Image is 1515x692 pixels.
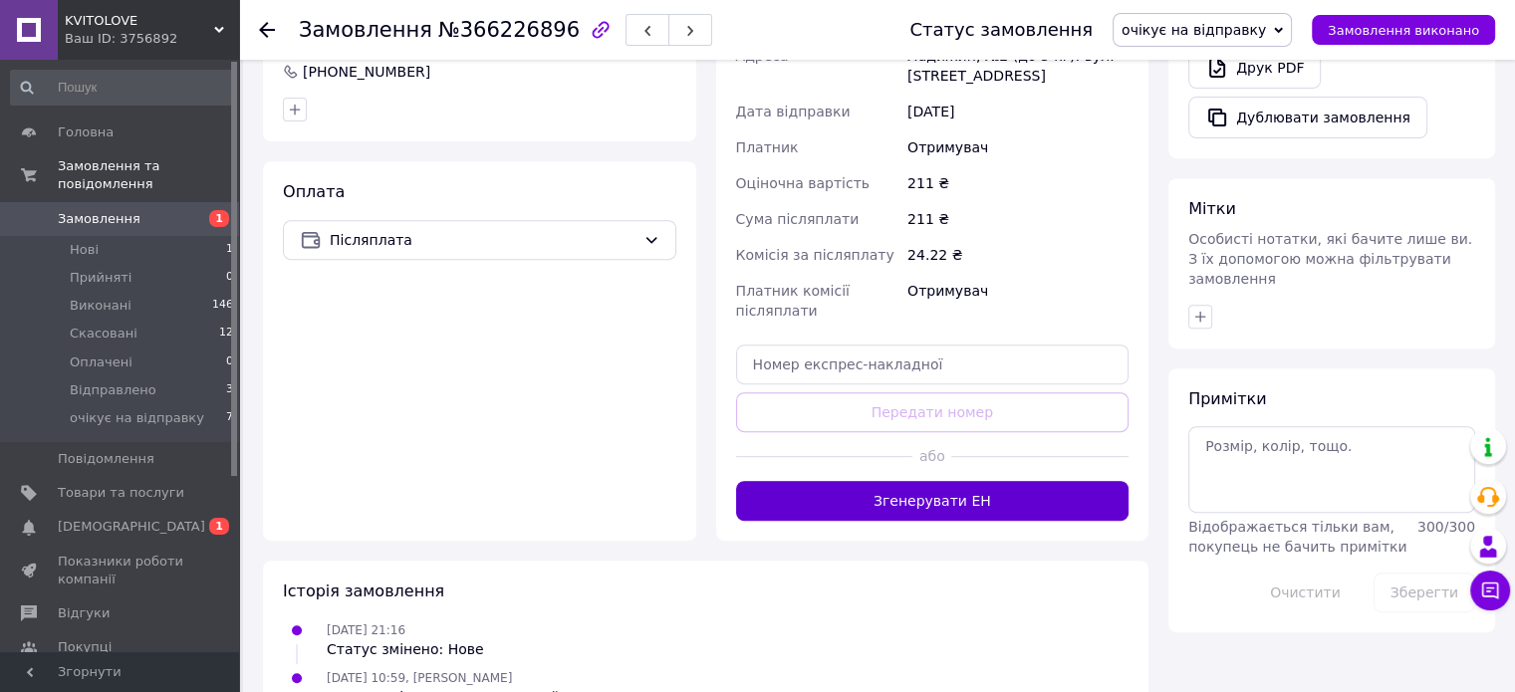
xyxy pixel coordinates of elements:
[283,581,444,600] span: Історія замовлення
[70,325,137,343] span: Скасовані
[58,518,205,536] span: [DEMOGRAPHIC_DATA]
[209,518,229,535] span: 1
[903,165,1133,201] div: 211 ₴
[327,623,405,637] span: [DATE] 21:16
[226,381,233,399] span: 3
[1188,389,1266,408] span: Примітки
[736,481,1130,521] button: Згенерувати ЕН
[212,297,233,315] span: 146
[736,211,860,227] span: Сума післяплати
[70,269,131,287] span: Прийняті
[58,157,239,193] span: Замовлення та повідомлення
[1417,519,1475,535] span: 300 / 300
[1122,22,1266,38] span: очікує на відправку
[736,283,850,319] span: Платник комісії післяплати
[10,70,235,106] input: Пошук
[736,139,799,155] span: Платник
[736,345,1130,384] input: Номер експрес-накладної
[1188,519,1406,555] span: Відображається тільки вам, покупець не бачить примітки
[70,353,132,371] span: Оплачені
[903,201,1133,237] div: 211 ₴
[903,237,1133,273] div: 24.22 ₴
[70,409,204,427] span: очікує на відправку
[283,182,345,201] span: Оплата
[438,18,580,42] span: №366226896
[903,129,1133,165] div: Отримувач
[58,123,114,141] span: Головна
[1188,199,1236,218] span: Мітки
[226,353,233,371] span: 0
[58,553,184,588] span: Показники роботи компанії
[65,30,239,48] div: Ваш ID: 3756892
[1188,231,1472,287] span: Особисті нотатки, які бачите лише ви. З їх допомогою можна фільтрувати замовлення
[1470,571,1510,610] button: Чат з покупцем
[903,273,1133,329] div: Отримувач
[903,38,1133,94] div: Ладижин, №2 (до 5 кг): вул. [STREET_ADDRESS]
[58,210,140,228] span: Замовлення
[903,94,1133,129] div: [DATE]
[226,269,233,287] span: 0
[219,325,233,343] span: 12
[736,48,789,64] span: Адреса
[259,20,275,40] div: Повернутися назад
[70,297,131,315] span: Виконані
[736,104,851,119] span: Дата відправки
[1328,23,1479,38] span: Замовлення виконано
[58,638,112,656] span: Покупці
[226,409,233,427] span: 7
[299,18,432,42] span: Замовлення
[736,175,870,191] span: Оціночна вартість
[1312,15,1495,45] button: Замовлення виконано
[58,450,154,468] span: Повідомлення
[327,671,512,685] span: [DATE] 10:59, [PERSON_NAME]
[70,241,99,259] span: Нові
[327,639,484,659] div: Статус змінено: Нове
[301,62,432,82] div: [PHONE_NUMBER]
[330,229,635,251] span: Післяплата
[1188,47,1321,89] a: Друк PDF
[58,604,110,622] span: Відгуки
[58,484,184,502] span: Товари та послуги
[209,210,229,227] span: 1
[65,12,214,30] span: KVITOLOVE
[226,241,233,259] span: 1
[70,381,156,399] span: Відправлено
[736,247,894,263] span: Комісія за післяплату
[1188,97,1427,138] button: Дублювати замовлення
[912,446,951,466] span: або
[909,20,1093,40] div: Статус замовлення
